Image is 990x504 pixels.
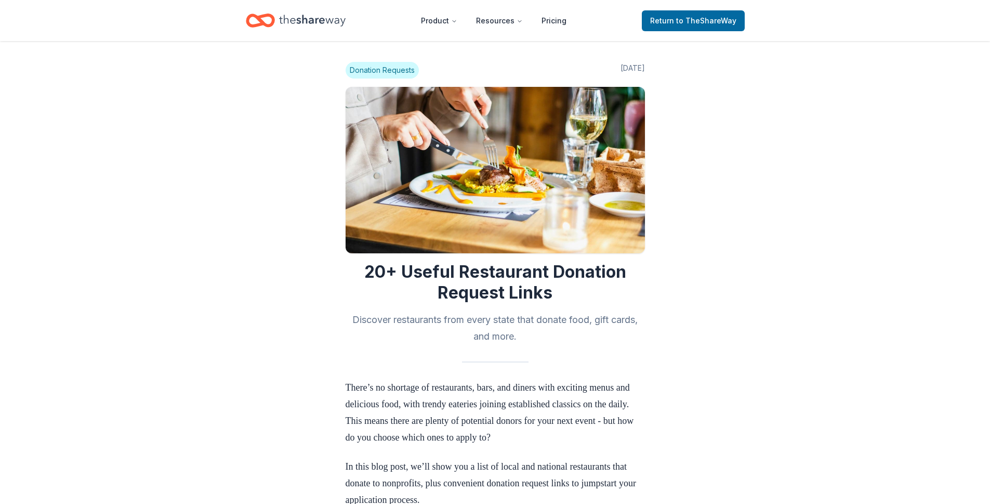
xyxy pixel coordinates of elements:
button: Resources [468,10,531,31]
a: Returnto TheShareWay [642,10,745,31]
img: Image for 20+ Useful Restaurant Donation Request Links [346,87,645,253]
a: Home [246,8,346,33]
span: Donation Requests [346,62,419,79]
button: Product [413,10,466,31]
span: Return [650,15,736,27]
nav: Main [413,8,575,33]
h2: Discover restaurants from every state that donate food, gift cards, and more. [346,312,645,345]
span: [DATE] [621,62,645,79]
p: There’s no shortage of restaurants, bars, and diners with exciting menus and delicious food, with... [346,379,645,446]
span: to TheShareWay [676,16,736,25]
a: Pricing [533,10,575,31]
h1: 20+ Useful Restaurant Donation Request Links [346,262,645,303]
